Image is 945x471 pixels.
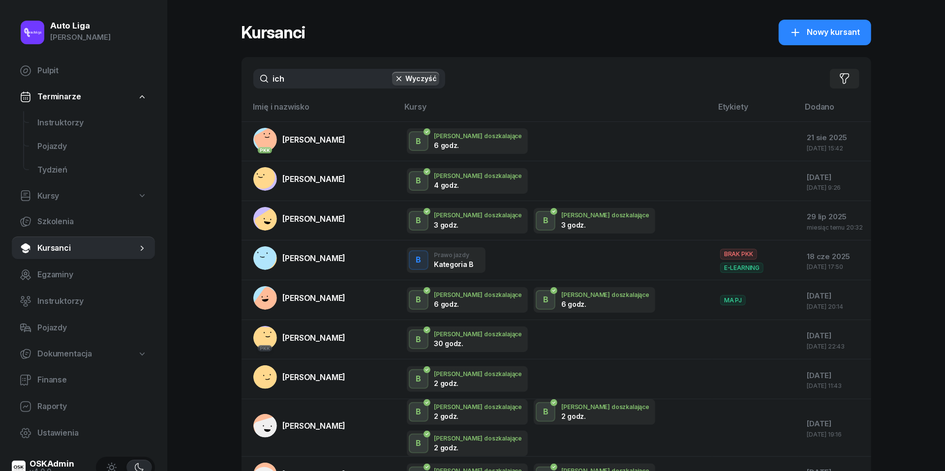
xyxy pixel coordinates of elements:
[434,260,473,268] div: Kategoria B
[807,303,863,310] div: [DATE] 20:14
[283,421,346,431] span: [PERSON_NAME]
[412,435,425,452] div: B
[412,212,425,229] div: B
[807,383,863,389] div: [DATE] 11:43
[37,90,81,103] span: Terminarze
[37,242,137,255] span: Kursanci
[434,292,522,298] div: [PERSON_NAME] doszkalające
[283,253,346,263] span: [PERSON_NAME]
[253,128,346,151] a: PKK[PERSON_NAME]
[253,69,445,88] input: Szukaj
[283,214,346,224] span: [PERSON_NAME]
[409,329,428,349] button: B
[412,331,425,348] div: B
[283,174,346,184] span: [PERSON_NAME]
[807,250,863,263] div: 18 cze 2025
[283,333,346,343] span: [PERSON_NAME]
[779,20,871,45] button: Nowy kursant
[434,331,522,337] div: [PERSON_NAME] doszkalające
[536,290,555,310] button: B
[807,329,863,342] div: [DATE]
[539,292,552,308] div: B
[30,158,155,182] a: Tydzień
[412,173,425,189] div: B
[434,181,486,189] div: 4 godz.
[37,164,147,177] span: Tydzień
[561,412,612,420] div: 2 godz.
[434,443,486,452] div: 2 godz.
[283,372,346,382] span: [PERSON_NAME]
[12,316,155,340] a: Pojazdy
[536,402,555,422] button: B
[12,343,155,365] a: Dokumentacja
[258,147,272,153] div: PKK
[253,207,346,231] a: [PERSON_NAME]
[37,268,147,281] span: Egzaminy
[253,414,346,438] a: [PERSON_NAME]
[399,100,713,121] th: Kursy
[561,300,612,308] div: 6 godz.
[434,221,486,229] div: 3 godz.
[807,417,863,430] div: [DATE]
[253,286,346,310] a: [PERSON_NAME]
[37,140,147,153] span: Pojazdy
[50,31,111,44] div: [PERSON_NAME]
[434,173,522,179] div: [PERSON_NAME] doszkalające
[807,26,860,39] span: Nowy kursant
[720,263,763,273] span: E-LEARNING
[12,86,155,108] a: Terminarze
[253,326,346,350] a: PKK[PERSON_NAME]
[409,369,428,389] button: B
[561,292,649,298] div: [PERSON_NAME] doszkalające
[412,133,425,150] div: B
[37,117,147,129] span: Instruktorzy
[807,210,863,223] div: 29 lip 2025
[30,460,74,468] div: OSKAdmin
[539,404,552,420] div: B
[720,249,757,259] span: BRAK PKK
[12,236,155,260] a: Kursanci
[50,22,111,30] div: Auto Liga
[412,371,425,387] div: B
[283,135,346,145] span: [PERSON_NAME]
[434,212,522,218] div: [PERSON_NAME] doszkalające
[434,141,486,149] div: 6 godz.
[37,295,147,308] span: Instruktorzy
[434,404,522,410] div: [PERSON_NAME] doszkalające
[409,131,428,151] button: B
[37,190,59,203] span: Kursy
[807,369,863,382] div: [DATE]
[37,64,147,77] span: Pulpit
[409,290,428,310] button: B
[253,167,346,191] a: [PERSON_NAME]
[807,431,863,438] div: [DATE] 19:16
[283,293,346,303] span: [PERSON_NAME]
[434,379,486,387] div: 2 godz.
[12,290,155,313] a: Instruktorzy
[253,365,346,389] a: [PERSON_NAME]
[561,221,612,229] div: 3 godz.
[807,184,863,191] div: [DATE] 9:26
[434,412,486,420] div: 2 godz.
[37,427,147,440] span: Ustawienia
[37,348,92,360] span: Dokumentacja
[712,100,799,121] th: Etykiety
[30,135,155,158] a: Pojazdy
[412,252,425,268] div: B
[807,145,863,151] div: [DATE] 15:42
[242,24,305,41] h1: Kursanci
[434,300,486,308] div: 6 godz.
[392,72,439,86] button: Wyczyść
[12,59,155,83] a: Pulpit
[412,404,425,420] div: B
[409,250,428,270] button: B
[12,421,155,445] a: Ustawienia
[12,263,155,287] a: Egzaminy
[536,211,555,231] button: B
[409,211,428,231] button: B
[434,133,522,139] div: [PERSON_NAME] doszkalające
[720,295,746,305] span: MA PJ
[561,212,649,218] div: [PERSON_NAME] doszkalające
[539,212,552,229] div: B
[807,224,863,231] div: miesiąc temu 20:32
